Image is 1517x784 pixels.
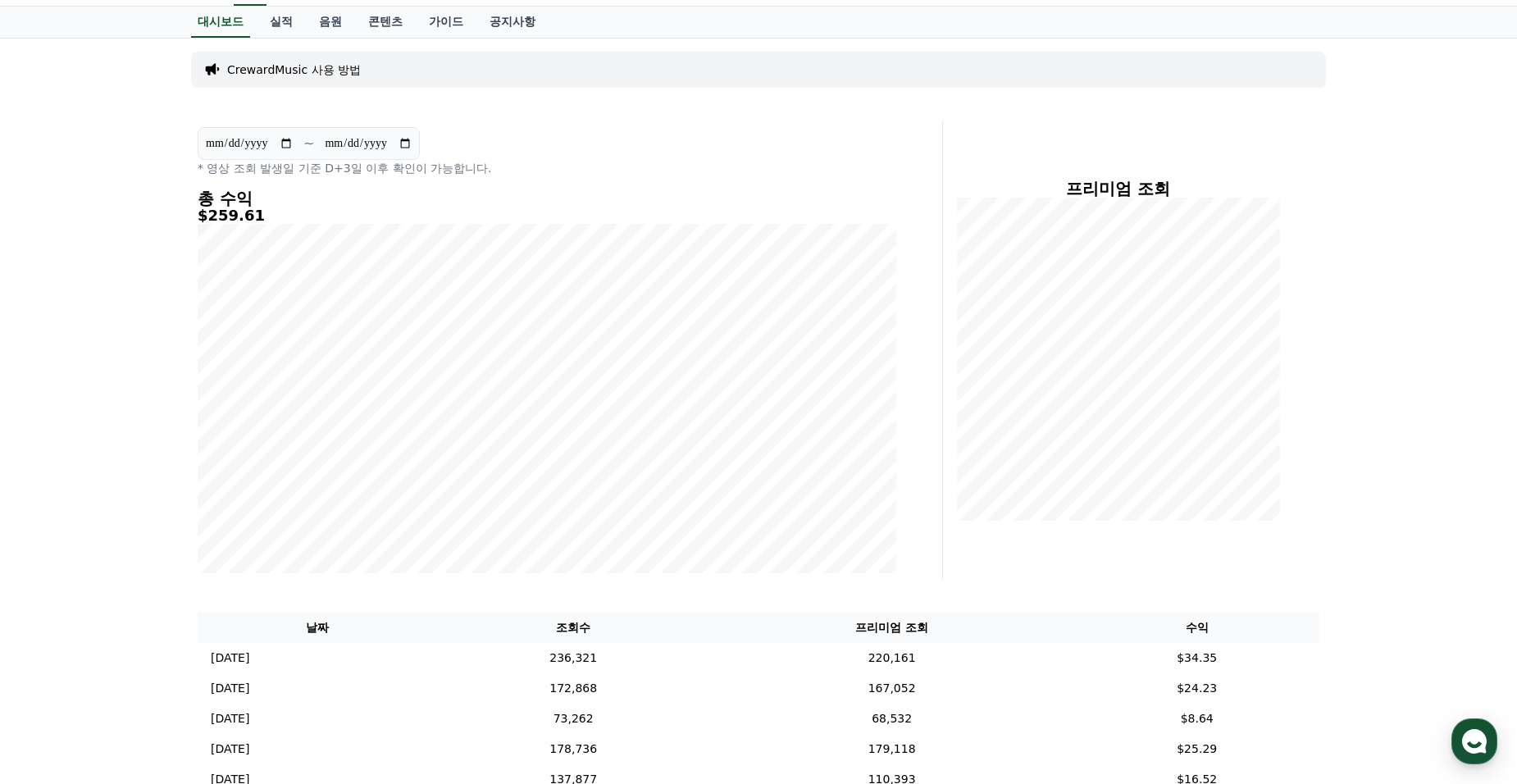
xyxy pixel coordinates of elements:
[108,520,212,561] a: 대화
[438,673,709,704] td: 172,868
[1074,613,1319,643] th: 수익
[191,7,250,38] a: 대시보드
[355,7,416,38] a: 콘텐츠
[709,643,1075,673] td: 220,161
[212,520,315,561] a: 설정
[416,7,476,38] a: 가이드
[1074,704,1319,734] td: $8.64
[198,207,896,224] h5: $259.61
[1074,643,1319,673] td: $34.35
[709,734,1075,764] td: 179,118
[211,680,249,697] p: [DATE]
[438,734,709,764] td: 178,736
[5,520,108,561] a: 홈
[306,7,355,38] a: 음원
[253,545,273,558] span: 설정
[257,7,306,38] a: 실적
[709,673,1075,704] td: 167,052
[438,643,709,673] td: 236,321
[1074,734,1319,764] td: $25.29
[52,545,61,558] span: 홈
[198,160,896,176] p: * 영상 조회 발생일 기준 D+3일 이후 확인이 가능합니다.
[709,613,1075,643] th: 프리미엄 조회
[956,180,1280,198] h4: 프리미엄 조회
[438,613,709,643] th: 조회수
[211,650,249,667] p: [DATE]
[438,704,709,734] td: 73,262
[227,62,361,78] a: CrewardMusic 사용 방법
[198,189,896,207] h4: 총 수익
[303,134,314,153] p: ~
[150,545,170,558] span: 대화
[211,710,249,727] p: [DATE]
[476,7,549,38] a: 공지사항
[1074,673,1319,704] td: $24.23
[709,704,1075,734] td: 68,532
[211,741,249,758] p: [DATE]
[198,613,438,643] th: 날짜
